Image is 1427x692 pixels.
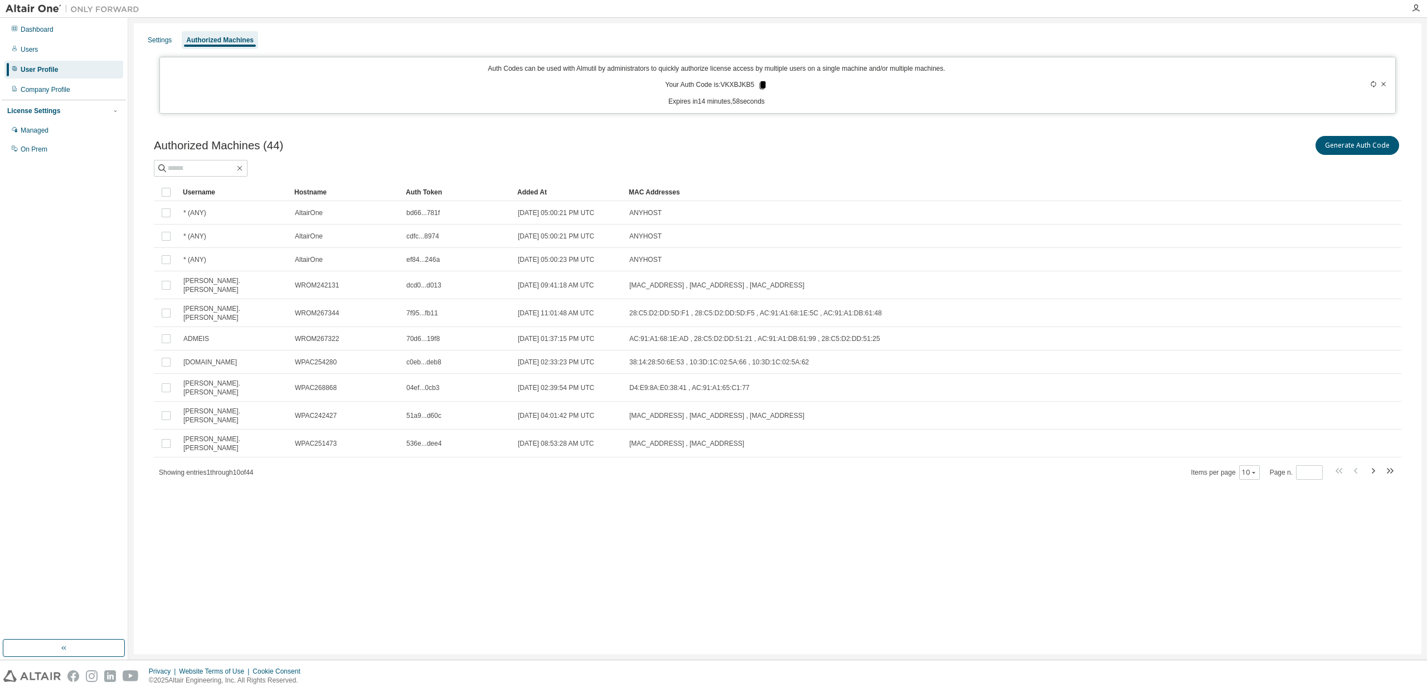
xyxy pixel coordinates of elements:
[167,64,1266,74] p: Auth Codes can be used with Almutil by administrators to quickly authorize license access by mult...
[295,255,323,264] span: AltairOne
[518,358,594,367] span: [DATE] 02:33:23 PM UTC
[159,469,254,476] span: Showing entries 1 through 10 of 44
[295,358,337,367] span: WPAC254280
[518,309,594,318] span: [DATE] 11:01:48 AM UTC
[7,106,60,115] div: License Settings
[1270,465,1323,480] span: Page n.
[406,411,441,420] span: 51a9...d60c
[406,255,440,264] span: ef84...246a
[295,232,323,241] span: AltairOne
[294,183,397,201] div: Hostname
[518,232,594,241] span: [DATE] 05:00:21 PM UTC
[148,36,172,45] div: Settings
[629,358,809,367] span: 38:14:28:50:6E:53 , 10:3D:1C:02:5A:66 , 10:3D:1C:02:5A:62
[21,25,54,34] div: Dashboard
[123,670,139,682] img: youtube.svg
[629,232,662,241] span: ANYHOST
[295,309,339,318] span: WROM267344
[253,667,307,676] div: Cookie Consent
[406,439,441,448] span: 536e...dee4
[21,65,58,74] div: User Profile
[295,439,337,448] span: WPAC251473
[183,407,285,425] span: [PERSON_NAME].[PERSON_NAME]
[154,139,283,152] span: Authorized Machines (44)
[666,80,768,90] p: Your Auth Code is: VKXBJKB5
[406,334,440,343] span: 70d6...19f8
[183,304,285,322] span: [PERSON_NAME].[PERSON_NAME]
[186,36,254,45] div: Authorized Machines
[1242,468,1257,477] button: 10
[295,208,323,217] span: AltairOne
[183,183,285,201] div: Username
[183,255,206,264] span: * (ANY)
[406,358,441,367] span: c0eb...deb8
[629,411,804,420] span: [MAC_ADDRESS] , [MAC_ADDRESS] , [MAC_ADDRESS]
[183,276,285,294] span: [PERSON_NAME].[PERSON_NAME]
[21,145,47,154] div: On Prem
[1316,136,1399,155] button: Generate Auth Code
[179,667,253,676] div: Website Terms of Use
[21,85,70,94] div: Company Profile
[518,281,594,290] span: [DATE] 09:41:18 AM UTC
[295,411,337,420] span: WPAC242427
[517,183,620,201] div: Added At
[518,255,594,264] span: [DATE] 05:00:23 PM UTC
[629,255,662,264] span: ANYHOST
[67,670,79,682] img: facebook.svg
[629,208,662,217] span: ANYHOST
[629,383,749,392] span: D4:E9:8A:E0:38:41 , AC:91:A1:65:C1:77
[295,281,339,290] span: WROM242131
[406,232,439,241] span: cdfc...8974
[518,383,594,392] span: [DATE] 02:39:54 PM UTC
[629,281,804,290] span: [MAC_ADDRESS] , [MAC_ADDRESS] , [MAC_ADDRESS]
[406,183,508,201] div: Auth Token
[149,667,179,676] div: Privacy
[406,208,440,217] span: bd66...781f
[167,97,1266,106] p: Expires in 14 minutes, 58 seconds
[518,334,594,343] span: [DATE] 01:37:15 PM UTC
[295,383,337,392] span: WPAC268868
[183,334,209,343] span: ADMEIS
[406,383,439,392] span: 04ef...0cb3
[629,183,1284,201] div: MAC Addresses
[183,379,285,397] span: [PERSON_NAME].[PERSON_NAME]
[406,281,441,290] span: dcd0...d013
[104,670,116,682] img: linkedin.svg
[21,126,48,135] div: Managed
[183,232,206,241] span: * (ANY)
[518,411,594,420] span: [DATE] 04:01:42 PM UTC
[518,208,594,217] span: [DATE] 05:00:21 PM UTC
[149,676,307,685] p: © 2025 Altair Engineering, Inc. All Rights Reserved.
[295,334,339,343] span: WROM267322
[406,309,438,318] span: 7f95...fb11
[86,670,98,682] img: instagram.svg
[183,208,206,217] span: * (ANY)
[21,45,38,54] div: Users
[183,435,285,452] span: [PERSON_NAME].[PERSON_NAME]
[6,3,145,14] img: Altair One
[629,334,880,343] span: AC:91:A1:68:1E:AD , 28:C5:D2:DD:51:21 , AC:91:A1:DB:61:99 , 28:C5:D2:DD:51:25
[629,309,882,318] span: 28:C5:D2:DD:5D:F1 , 28:C5:D2:DD:5D:F5 , AC:91:A1:68:1E:5C , AC:91:A1:DB:61:48
[1191,465,1260,480] span: Items per page
[518,439,594,448] span: [DATE] 08:53:28 AM UTC
[183,358,237,367] span: [DOMAIN_NAME]
[629,439,744,448] span: [MAC_ADDRESS] , [MAC_ADDRESS]
[3,670,61,682] img: altair_logo.svg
